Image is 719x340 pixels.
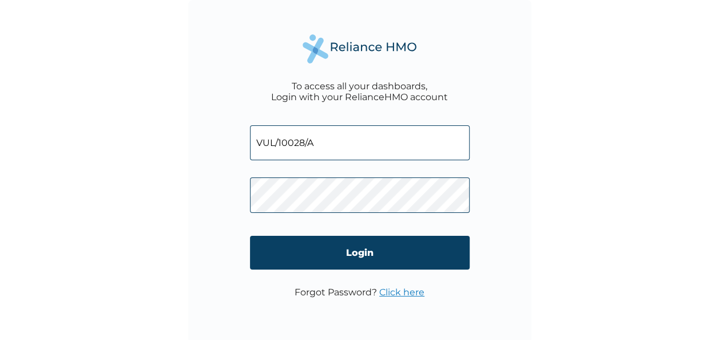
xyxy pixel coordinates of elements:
[250,236,470,270] input: Login
[379,287,424,298] a: Click here
[271,81,448,102] div: To access all your dashboards, Login with your RelianceHMO account
[303,34,417,64] img: Reliance Health's Logo
[295,287,424,298] p: Forgot Password?
[250,125,470,160] input: Email address or HMO ID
